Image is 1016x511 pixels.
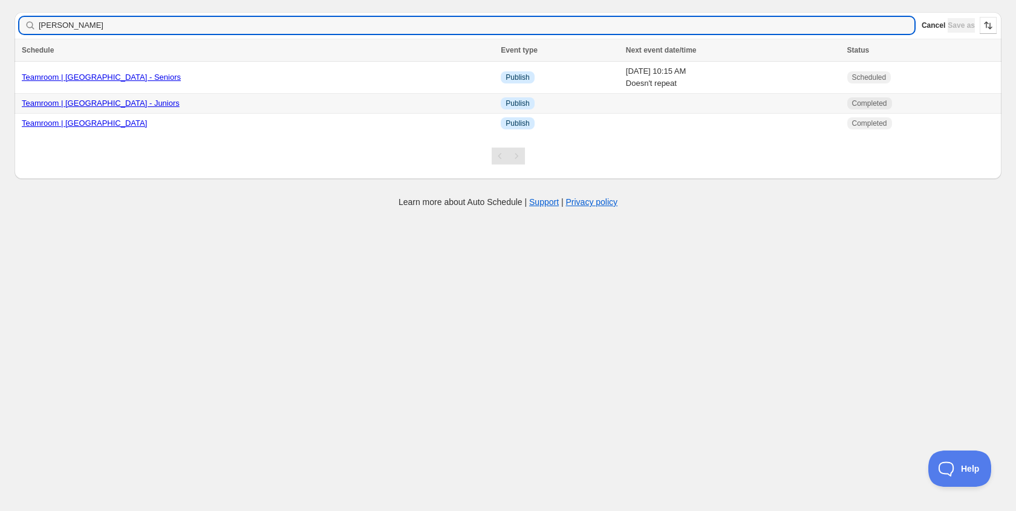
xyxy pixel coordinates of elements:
[922,18,945,33] button: Cancel
[22,46,54,54] span: Schedule
[622,62,844,94] td: [DATE] 10:15 AM Doesn't repeat
[922,21,945,30] span: Cancel
[928,451,992,487] iframe: Toggle Customer Support
[980,17,997,34] button: Sort the results
[506,119,529,128] span: Publish
[22,119,147,128] a: Teamroom | [GEOGRAPHIC_DATA]
[399,196,617,208] p: Learn more about Auto Schedule | |
[852,119,887,128] span: Completed
[22,73,181,82] a: Teamroom | [GEOGRAPHIC_DATA] - Seniors
[852,99,887,108] span: Completed
[506,99,529,108] span: Publish
[566,197,618,207] a: Privacy policy
[39,17,914,34] input: Searching schedules by name
[492,148,525,164] nav: Pagination
[506,73,529,82] span: Publish
[22,99,180,108] a: Teamroom | [GEOGRAPHIC_DATA] - Juniors
[847,46,870,54] span: Status
[852,73,887,82] span: Scheduled
[501,46,538,54] span: Event type
[626,46,697,54] span: Next event date/time
[529,197,559,207] a: Support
